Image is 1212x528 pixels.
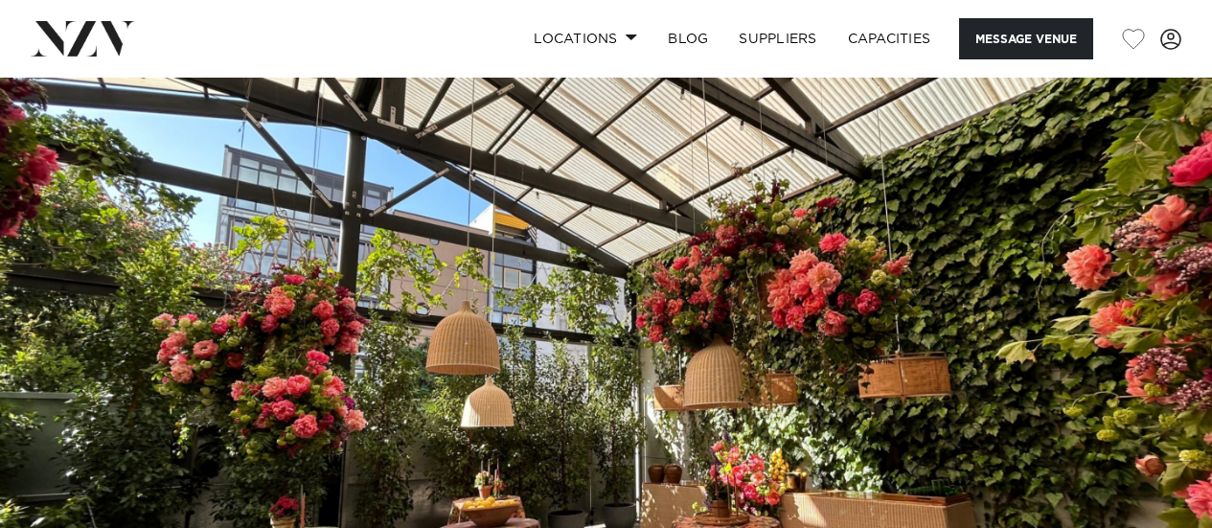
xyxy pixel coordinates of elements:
[723,18,832,59] a: SUPPLIERS
[652,18,723,59] a: BLOG
[31,21,135,56] img: nzv-logo.png
[959,18,1093,59] button: Message Venue
[518,18,652,59] a: Locations
[833,18,947,59] a: Capacities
